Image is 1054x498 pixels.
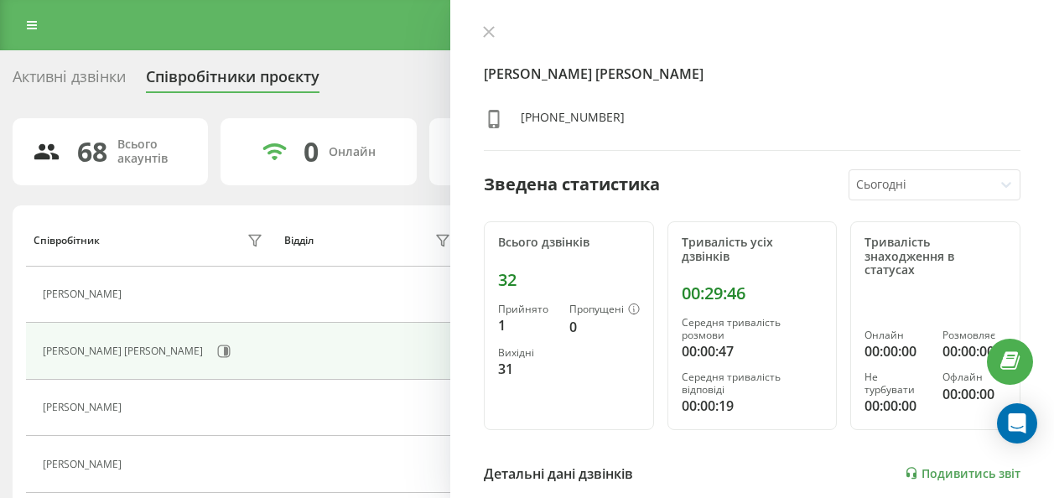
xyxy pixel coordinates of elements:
div: Вихідні [498,347,556,359]
div: Open Intercom Messenger [997,403,1037,444]
div: Активні дзвінки [13,68,126,94]
div: 31 [498,359,556,379]
a: Подивитись звіт [905,466,1020,480]
div: 1 [498,315,556,335]
div: 00:00:00 [864,396,928,416]
h4: [PERSON_NAME] [PERSON_NAME] [484,64,1020,84]
div: 68 [77,136,107,168]
div: [PERSON_NAME] [43,459,126,470]
div: 00:00:00 [864,341,928,361]
div: [PHONE_NUMBER] [521,109,625,133]
div: Зведена статистика [484,172,660,197]
div: 0 [304,136,319,168]
div: Співробітник [34,235,100,246]
div: Відділ [284,235,314,246]
div: 00:00:00 [942,341,1006,361]
div: Онлайн [329,145,376,159]
div: 00:00:19 [682,396,823,416]
div: 32 [498,270,640,290]
div: [PERSON_NAME] [43,288,126,300]
div: 00:00:47 [682,341,823,361]
div: Детальні дані дзвінків [484,464,633,484]
div: 00:00:00 [942,384,1006,404]
div: 0 [569,317,640,337]
div: Розмовляє [942,329,1006,341]
div: Середня тривалість відповіді [682,371,823,396]
div: Тривалість знаходження в статусах [864,236,1006,278]
div: Не турбувати [864,371,928,396]
div: Онлайн [864,329,928,341]
div: 00:29:46 [682,283,823,303]
div: Всього акаунтів [117,137,188,166]
div: Офлайн [942,371,1006,383]
div: [PERSON_NAME] [43,402,126,413]
div: Співробітники проєкту [146,68,319,94]
div: Тривалість усіх дзвінків [682,236,823,264]
div: Прийнято [498,303,556,315]
div: Всього дзвінків [498,236,640,250]
div: Середня тривалість розмови [682,317,823,341]
div: Пропущені [569,303,640,317]
div: [PERSON_NAME] [PERSON_NAME] [43,345,207,357]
